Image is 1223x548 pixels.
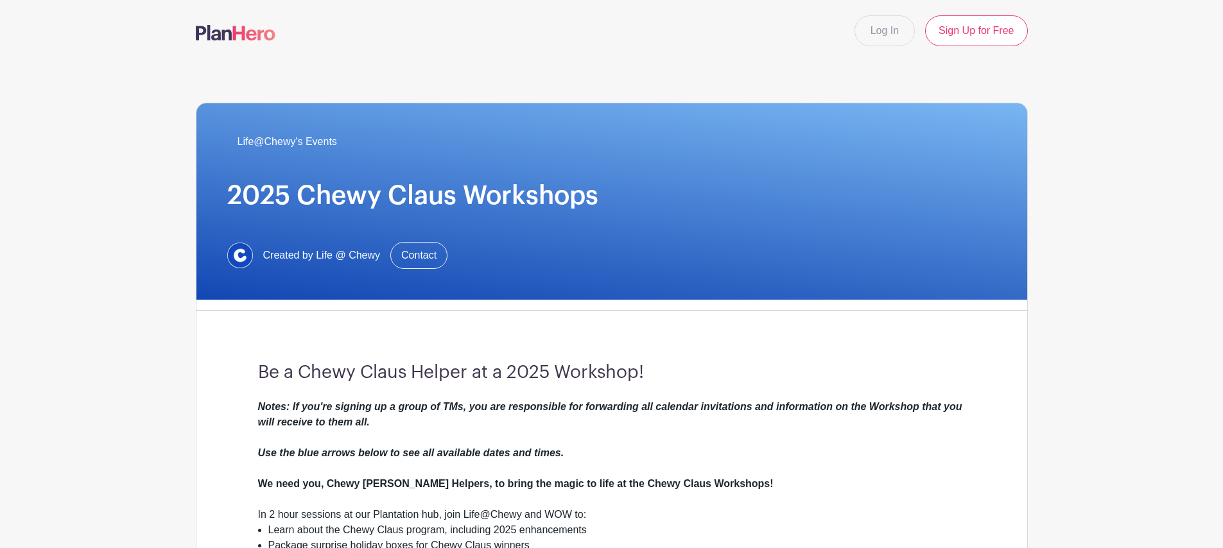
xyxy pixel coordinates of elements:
[268,522,966,538] li: Learn about the Chewy Claus program, including 2025 enhancements
[238,134,337,150] span: Life@Chewy's Events
[925,15,1027,46] a: Sign Up for Free
[258,507,966,522] div: In 2 hour sessions at our Plantation hub, join Life@Chewy and WOW to:
[227,180,996,211] h1: 2025 Chewy Claus Workshops
[227,243,253,268] img: 1629734264472.jfif
[854,15,915,46] a: Log In
[196,25,275,40] img: logo-507f7623f17ff9eddc593b1ce0a138ce2505c220e1c5a4e2b4648c50719b7d32.svg
[263,248,381,263] span: Created by Life @ Chewy
[258,478,774,489] strong: We need you, Chewy [PERSON_NAME] Helpers, to bring the magic to life at the Chewy Claus Workshops!
[390,242,447,269] a: Contact
[258,362,966,384] h3: Be a Chewy Claus Helper at a 2025 Workshop!
[258,401,962,458] em: Notes: If you're signing up a group of TMs, you are responsible for forwarding all calendar invit...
